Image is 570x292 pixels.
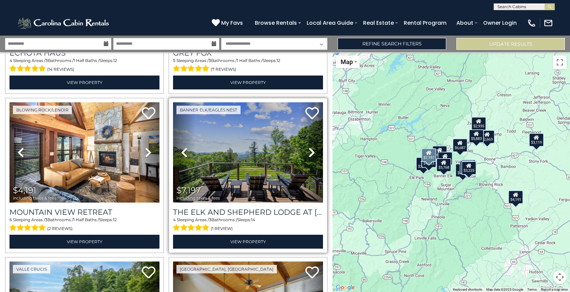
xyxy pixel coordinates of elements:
[173,208,323,217] h3: The Elk And Shepherd Lodge at Eagles Nest
[460,161,475,174] div: $6,832
[9,76,159,89] a: View Property
[461,161,476,175] div: $3,225
[142,106,155,121] a: Add to favorites
[553,270,567,284] button: Map camera controls
[73,217,99,222] span: 1 Half Baths /
[211,224,233,233] span: (1 review)
[9,48,159,58] a: Echota Haus
[544,18,553,28] img: mail-regular-white.png
[13,196,56,200] span: including taxes & fees
[400,17,450,29] a: Rental Program
[527,288,537,291] a: Terms (opens in new tab)
[338,38,446,50] a: Refine Search Filters
[9,217,159,233] div: Sleeping Areas / Bathrooms / Sleeps:
[453,139,468,152] div: $6,687
[173,235,323,249] a: View Property
[453,17,477,29] a: About
[527,18,536,28] img: phone-regular-white.png
[251,217,255,222] span: 14
[113,217,117,222] span: 12
[9,208,159,217] a: Mountain View Retreat
[13,106,72,114] a: Blowing Rock/Lenoir
[469,129,484,143] div: $5,883
[209,58,211,63] span: 3
[277,58,280,63] span: 12
[209,217,211,222] span: 3
[237,58,263,63] span: 1 Half Baths /
[529,133,544,147] div: $3,119
[480,130,495,144] div: $2,663
[432,146,447,159] div: $4,085
[341,58,353,65] span: Map
[173,217,323,233] div: Sleeping Areas / Bathrooms / Sleeps:
[211,65,236,74] span: (7 reviews)
[173,102,323,203] img: thumbnail_168730893.jpeg
[45,217,47,222] span: 3
[176,265,277,273] a: [GEOGRAPHIC_DATA], [GEOGRAPHIC_DATA]
[436,158,451,172] div: $3,768
[461,160,476,173] div: $6,781
[456,38,565,50] button: Update Results
[173,76,323,89] a: View Property
[453,287,482,292] button: Keyboard shortcuts
[47,224,73,233] span: (2 reviews)
[455,164,470,177] div: $2,586
[438,152,453,165] div: $7,128
[176,185,201,195] span: $7,197
[142,266,155,280] a: Add to favorites
[9,58,159,74] div: Sleeping Areas / Bathrooms / Sleeps:
[486,288,523,291] span: Map data ©2025 Google
[173,58,323,74] div: Sleeping Areas / Bathrooms / Sleeps:
[305,266,319,280] a: Add to favorites
[334,283,357,292] a: Open this area in Google Maps (opens a new window)
[173,217,176,222] span: 4
[47,65,74,74] span: (14 reviews)
[212,19,245,27] a: My Favs
[9,217,12,222] span: 6
[9,235,159,249] a: View Property
[45,58,48,63] span: 3
[173,58,175,63] span: 5
[303,17,357,29] a: Local Area Guide
[13,265,50,273] a: Valle Crucis
[74,58,99,63] span: 1 Half Baths /
[13,185,36,195] span: $4,191
[113,58,117,63] span: 12
[176,106,241,114] a: Banner Elk/Eagles Nest
[471,117,486,130] div: $2,935
[334,283,357,292] img: Google
[221,19,243,27] span: My Favs
[508,190,523,204] div: $4,191
[480,17,520,29] a: Owner Login
[360,17,397,29] a: Real Estate
[416,157,431,171] div: $3,109
[251,17,300,29] a: Browse Rentals
[541,288,568,291] a: Report a map error
[553,56,567,69] button: Toggle fullscreen view
[421,148,436,162] div: $7,197
[336,56,360,68] button: Change map style
[173,48,323,58] a: Grey Fox
[9,58,12,63] span: 4
[305,106,319,121] a: Add to favorites
[173,208,323,217] a: The Elk And Shepherd Lodge at [GEOGRAPHIC_DATA]
[176,196,220,200] span: including taxes & fees
[9,102,159,203] img: thumbnail_163277321.jpeg
[17,16,111,30] img: White-1-2.png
